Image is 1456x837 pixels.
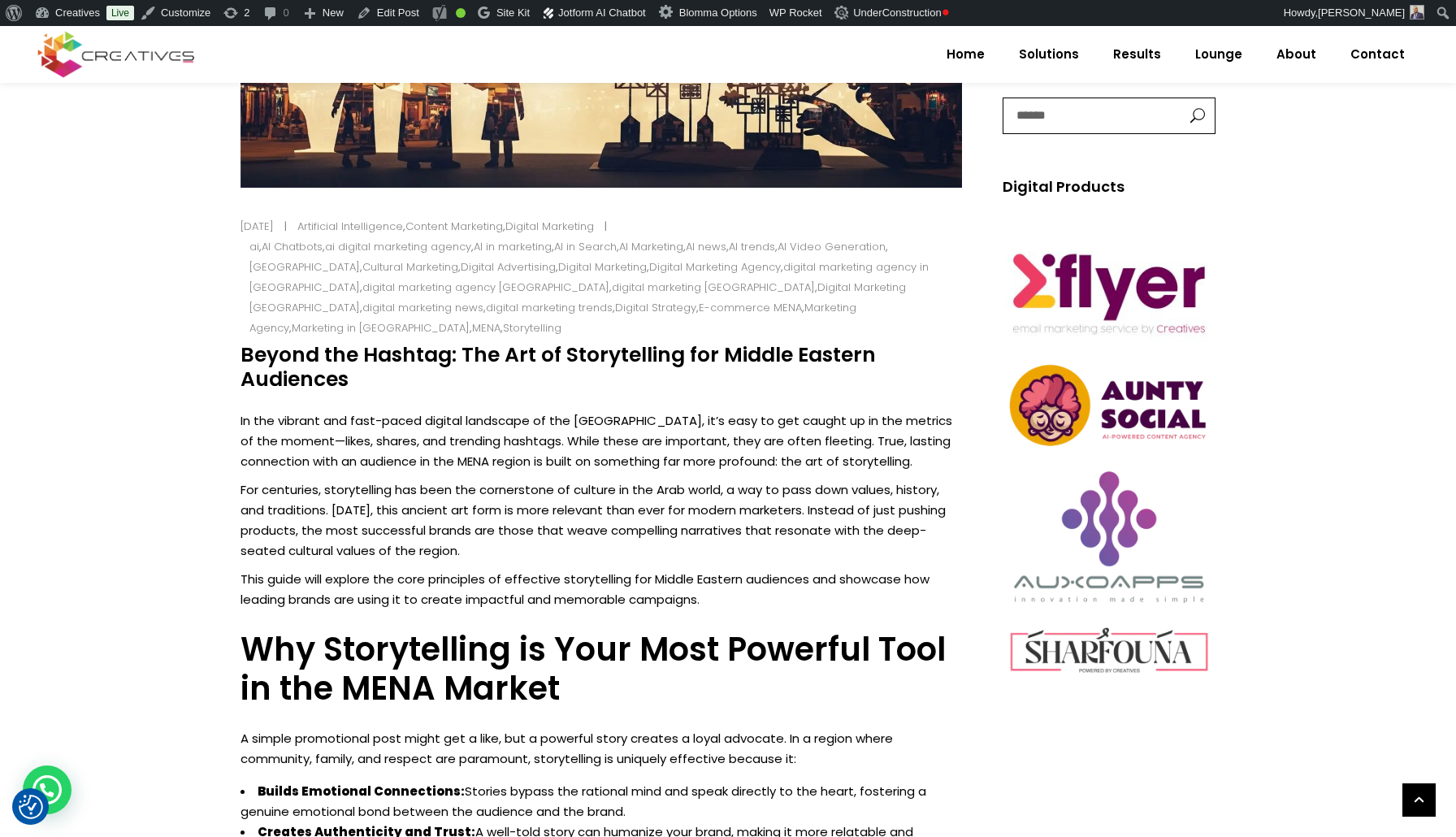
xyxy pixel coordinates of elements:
[1333,33,1422,76] a: Contact
[503,320,561,336] a: Storytelling
[619,239,683,254] a: AI Marketing
[1003,460,1216,613] img: Creatives | Beyond the Hashtag: The Art of Storytelling for Middle Eastern Audiences
[258,783,465,800] strong: Builds Emotional Connections:
[1096,33,1178,76] a: Results
[1174,98,1215,133] button: button
[834,6,851,20] img: Creatives | Beyond the Hashtag: The Art of Storytelling for Middle Eastern Audiences
[1195,33,1242,76] span: Lounge
[297,219,403,234] a: Artificial Intelligence
[106,6,134,20] a: Live
[1019,33,1079,76] span: Solutions
[288,216,605,236] div: , ,
[240,219,274,234] a: [DATE]
[362,280,609,295] a: digital marketing agency [GEOGRAPHIC_DATA]
[496,7,530,19] span: Site Kit
[1003,360,1216,452] img: Creatives | Beyond the Hashtag: The Art of Storytelling for Middle Eastern Audiences
[486,300,613,315] a: digital marketing trends
[649,259,781,275] a: Digital Marketing Agency
[1002,33,1096,76] a: Solutions
[292,320,470,336] a: Marketing in [GEOGRAPHIC_DATA]
[405,219,503,234] a: Content Marketing
[1410,5,1424,20] img: Creatives | Beyond the Hashtag: The Art of Storytelling for Middle Eastern Audiences
[249,236,951,338] div: , , , , , , , , , , , , , , , , , , , , , , , , ,
[34,29,198,80] img: Creatives
[1178,33,1259,76] a: Lounge
[505,219,594,234] a: Digital Marketing
[1276,33,1316,76] span: About
[474,239,552,254] a: AI in marketing
[929,33,1002,76] a: Home
[240,343,962,392] h4: Beyond the Hashtag: The Art of Storytelling for Middle Eastern Audiences
[472,320,500,336] a: MENA
[362,300,483,315] a: digital marketing news
[729,239,775,254] a: AI trends
[1003,621,1216,681] img: Creatives | Beyond the Hashtag: The Art of Storytelling for Middle Eastern Audiences
[240,630,962,708] h3: Why Storytelling is Your Most Powerful Tool in the MENA Market
[240,569,962,609] p: This guide will explore the core principles of effective storytelling for Middle Eastern audience...
[1402,783,1436,817] a: link
[1003,176,1216,198] h5: Digital Products
[686,239,726,254] a: AI news
[947,33,985,76] span: Home
[240,728,962,769] p: A simple promotional post might get a like, but a powerful story creates a loyal advocate. In a r...
[19,795,43,819] img: Revisit consent button
[456,8,466,18] div: Good
[362,259,458,275] a: Cultural Marketing
[240,410,962,471] p: In the vibrant and fast-paced digital landscape of the [GEOGRAPHIC_DATA], it’s easy to get caught...
[262,239,323,254] a: AI Chatbots
[699,300,802,315] a: E-commerce MENA
[19,795,43,819] button: Consent Preferences
[1259,33,1333,76] a: About
[612,280,815,295] a: digital marketing [GEOGRAPHIC_DATA]
[249,259,360,275] a: [GEOGRAPHIC_DATA]
[1113,33,1161,76] span: Results
[240,781,962,822] li: Stories bypass the rational mind and speak directly to the heart, fostering a genuine emotional b...
[615,300,696,315] a: Digital Strategy
[461,259,556,275] a: Digital Advertising
[1350,33,1405,76] span: Contact
[240,479,962,561] p: For centuries, storytelling has been the cornerstone of culture in the Arab world, a way to pass ...
[23,765,71,814] div: WhatsApp contact
[1003,228,1216,352] img: Creatives | Beyond the Hashtag: The Art of Storytelling for Middle Eastern Audiences
[554,239,617,254] a: AI in Search
[558,259,647,275] a: Digital Marketing
[249,239,259,254] a: ai
[1318,7,1405,19] span: [PERSON_NAME]
[778,239,886,254] a: AI Video Generation
[325,239,471,254] a: ai digital marketing agency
